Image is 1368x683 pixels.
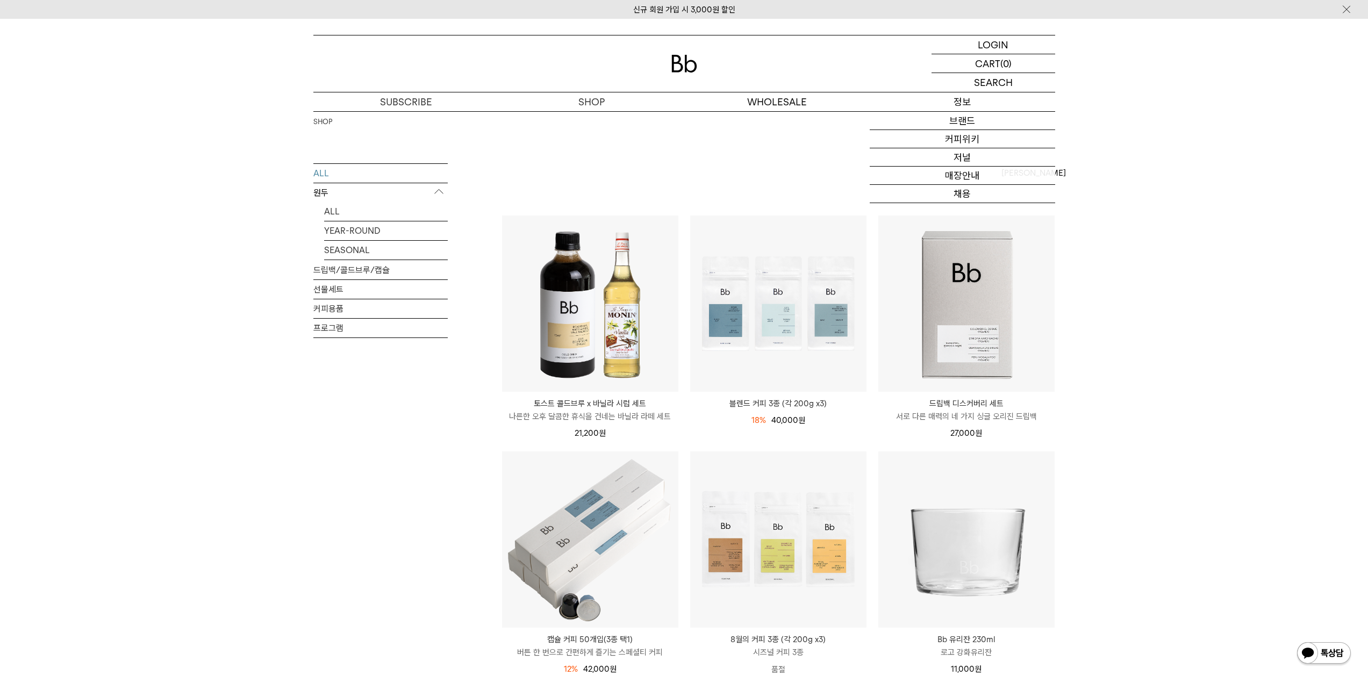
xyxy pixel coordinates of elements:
span: 21,200 [575,428,606,438]
p: 원두 [313,183,448,203]
a: SHOP [499,92,684,111]
p: 정보 [870,92,1055,111]
p: 토스트 콜드브루 x 바닐라 시럽 세트 [502,397,678,410]
p: SEARCH [974,73,1013,92]
a: 매장안내 [870,167,1055,185]
img: 드립백 디스커버리 세트 [878,215,1055,392]
p: WHOLESALE [684,92,870,111]
a: YEAR-ROUND [324,221,448,240]
a: 블렌드 커피 3종 (각 200g x3) [690,397,866,410]
a: 커피위키 [870,130,1055,148]
a: LOGIN [932,35,1055,54]
a: 채용 [870,185,1055,203]
span: 11,000 [951,664,982,674]
a: 저널 [870,148,1055,167]
img: 8월의 커피 3종 (각 200g x3) [690,451,866,628]
a: 커피용품 [313,299,448,318]
p: 나른한 오후 달콤한 휴식을 건네는 바닐라 라떼 세트 [502,410,678,423]
span: 원 [599,428,606,438]
a: 8월의 커피 3종 (각 200g x3) 시즈널 커피 3종 [690,633,866,659]
div: 18% [751,414,766,427]
p: (0) [1000,54,1012,73]
img: 로고 [671,55,697,73]
span: 원 [798,415,805,425]
a: 드립백/콜드브루/캡슐 [313,261,448,279]
span: 42,000 [583,664,617,674]
a: SHOP [313,117,332,127]
a: ALL [324,202,448,221]
p: 8월의 커피 3종 (각 200g x3) [690,633,866,646]
a: 토스트 콜드브루 x 바닐라 시럽 세트 나른한 오후 달콤한 휴식을 건네는 바닐라 라떼 세트 [502,397,678,423]
a: 드립백 디스커버리 세트 서로 다른 매력의 네 가지 싱글 오리진 드립백 [878,397,1055,423]
img: 토스트 콜드브루 x 바닐라 시럽 세트 [502,215,678,392]
p: 캡슐 커피 50개입(3종 택1) [502,633,678,646]
p: 드립백 디스커버리 세트 [878,397,1055,410]
p: CART [975,54,1000,73]
span: 원 [975,664,982,674]
span: 27,000 [950,428,982,438]
p: 버튼 한 번으로 간편하게 즐기는 스페셜티 커피 [502,646,678,659]
a: 브랜드 [870,112,1055,130]
a: Bb 유리잔 230ml 로고 강화유리잔 [878,633,1055,659]
a: 선물세트 [313,280,448,299]
span: 원 [975,428,982,438]
p: 서로 다른 매력의 네 가지 싱글 오리진 드립백 [878,410,1055,423]
p: 로고 강화유리잔 [878,646,1055,659]
p: Bb 유리잔 230ml [878,633,1055,646]
img: 블렌드 커피 3종 (각 200g x3) [690,215,866,392]
a: SUBSCRIBE [313,92,499,111]
p: 시즈널 커피 3종 [690,646,866,659]
div: 12% [564,663,578,675]
a: 프로그램 [313,319,448,337]
p: LOGIN [978,35,1008,54]
a: SEASONAL [324,241,448,260]
a: CART (0) [932,54,1055,73]
img: Bb 유리잔 230ml [878,451,1055,628]
img: 캡슐 커피 50개입(3종 택1) [502,451,678,628]
img: 카카오톡 채널 1:1 채팅 버튼 [1296,641,1352,667]
p: 품절 [690,659,866,680]
a: ALL [313,164,448,183]
span: 40,000 [771,415,805,425]
a: 신규 회원 가입 시 3,000원 할인 [633,5,735,15]
a: 캡슐 커피 50개입(3종 택1) 버튼 한 번으로 간편하게 즐기는 스페셜티 커피 [502,633,678,659]
span: 원 [610,664,617,674]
